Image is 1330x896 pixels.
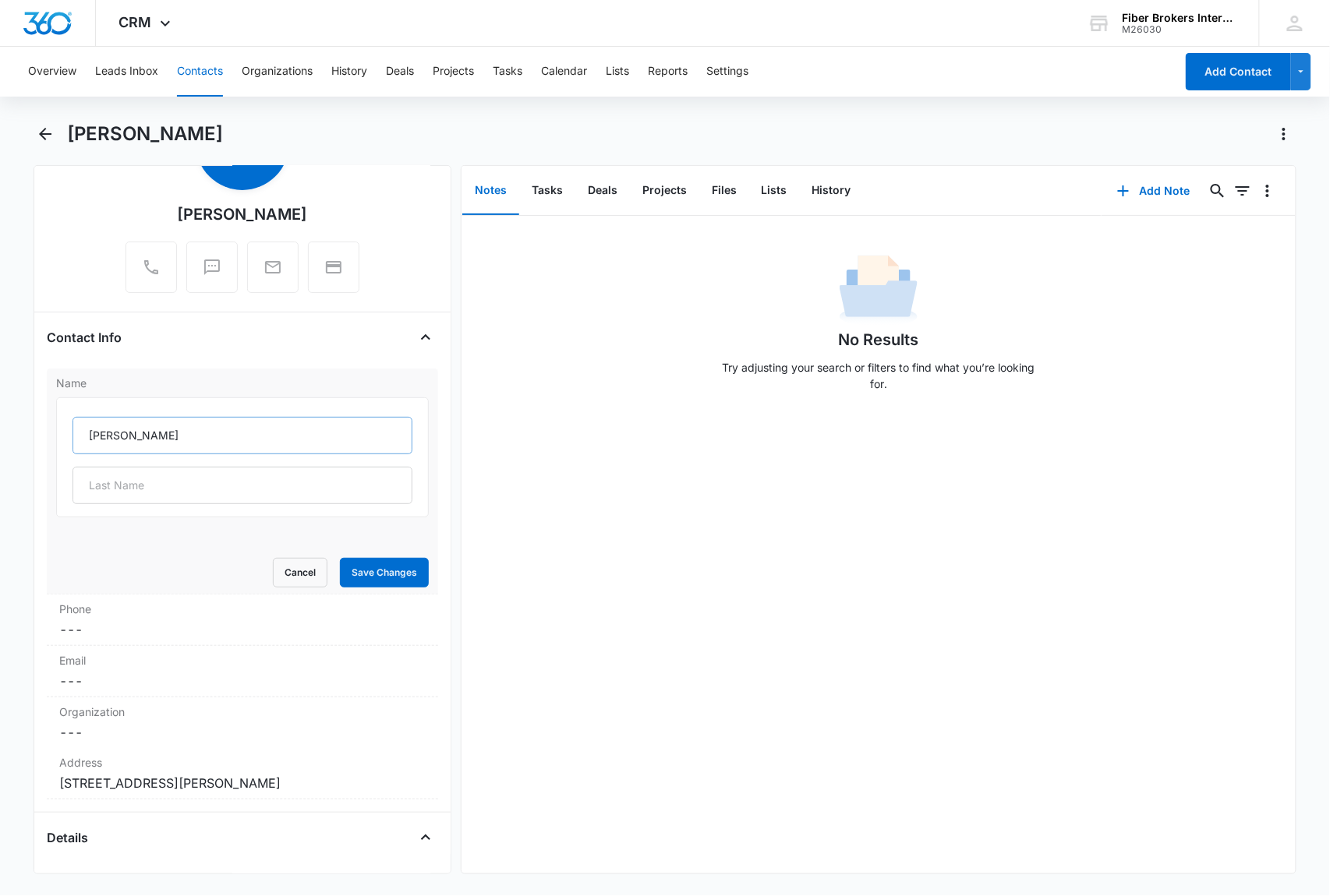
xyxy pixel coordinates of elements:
div: [PERSON_NAME] [177,203,307,226]
label: Name [56,375,429,391]
button: Filters [1230,178,1255,203]
button: Close [413,825,438,850]
button: Overflow Menu [1255,178,1280,203]
button: Tasks [519,167,575,215]
div: Address[STREET_ADDRESS][PERSON_NAME] [47,748,438,799]
button: History [331,47,367,97]
button: Overview [28,47,76,97]
button: History [800,167,864,215]
label: Email [59,652,426,668]
button: Projects [433,47,474,97]
label: Organization [59,704,426,720]
p: Try adjusting your search or filters to find what you’re looking for. [715,359,1042,392]
button: Deals [386,47,414,97]
button: Contacts [177,47,223,97]
div: Email--- [47,646,438,697]
h1: [PERSON_NAME] [67,122,223,146]
button: Back [34,122,58,146]
input: Last Name [73,467,412,504]
label: Phone [59,601,426,617]
button: Leads Inbox [95,47,158,97]
div: Organization--- [47,697,438,748]
dd: --- [59,672,426,690]
button: Add Note [1102,172,1205,210]
button: Cancel [273,558,327,587]
button: Lists [606,47,629,97]
button: Add Contact [1186,53,1291,90]
input: First Name [73,417,412,454]
button: Close [413,325,438,350]
button: Reports [648,47,688,97]
div: account name [1123,12,1236,24]
button: Calendar [541,47,587,97]
button: Organizations [242,47,313,97]
button: Projects [630,167,699,215]
h1: No Results [839,328,919,351]
button: Lists [749,167,800,215]
div: Phone--- [47,594,438,646]
button: Settings [706,47,748,97]
span: CRM [119,14,152,30]
dd: [STREET_ADDRESS][PERSON_NAME] [59,774,426,792]
dd: --- [59,723,426,742]
label: Address [59,754,426,771]
img: No Data [840,250,918,328]
button: Files [699,167,749,215]
button: Search... [1205,178,1230,203]
h4: Contact Info [47,328,122,347]
h4: Details [47,828,88,847]
button: Actions [1272,122,1296,146]
button: Notes [462,167,519,215]
button: Tasks [493,47,522,97]
button: Save Changes [340,558,429,587]
dd: --- [59,620,426,639]
div: account id [1123,24,1236,35]
button: Deals [575,167,630,215]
